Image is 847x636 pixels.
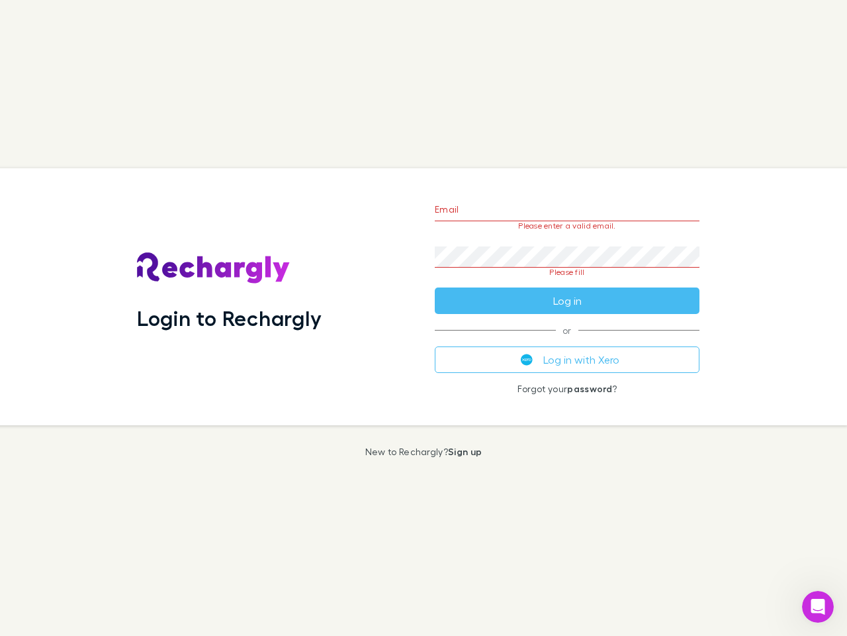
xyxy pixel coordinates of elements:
[435,268,699,277] p: Please fill
[137,305,322,331] h1: Login to Rechargly
[802,591,834,623] iframe: Intercom live chat
[567,383,612,394] a: password
[435,288,699,314] button: Log in
[435,384,699,394] p: Forgot your ?
[448,446,482,457] a: Sign up
[521,354,533,366] img: Xero's logo
[435,346,699,373] button: Log in with Xero
[137,252,290,284] img: Rechargly's Logo
[435,221,699,231] p: Please enter a valid email.
[365,447,482,457] p: New to Rechargly?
